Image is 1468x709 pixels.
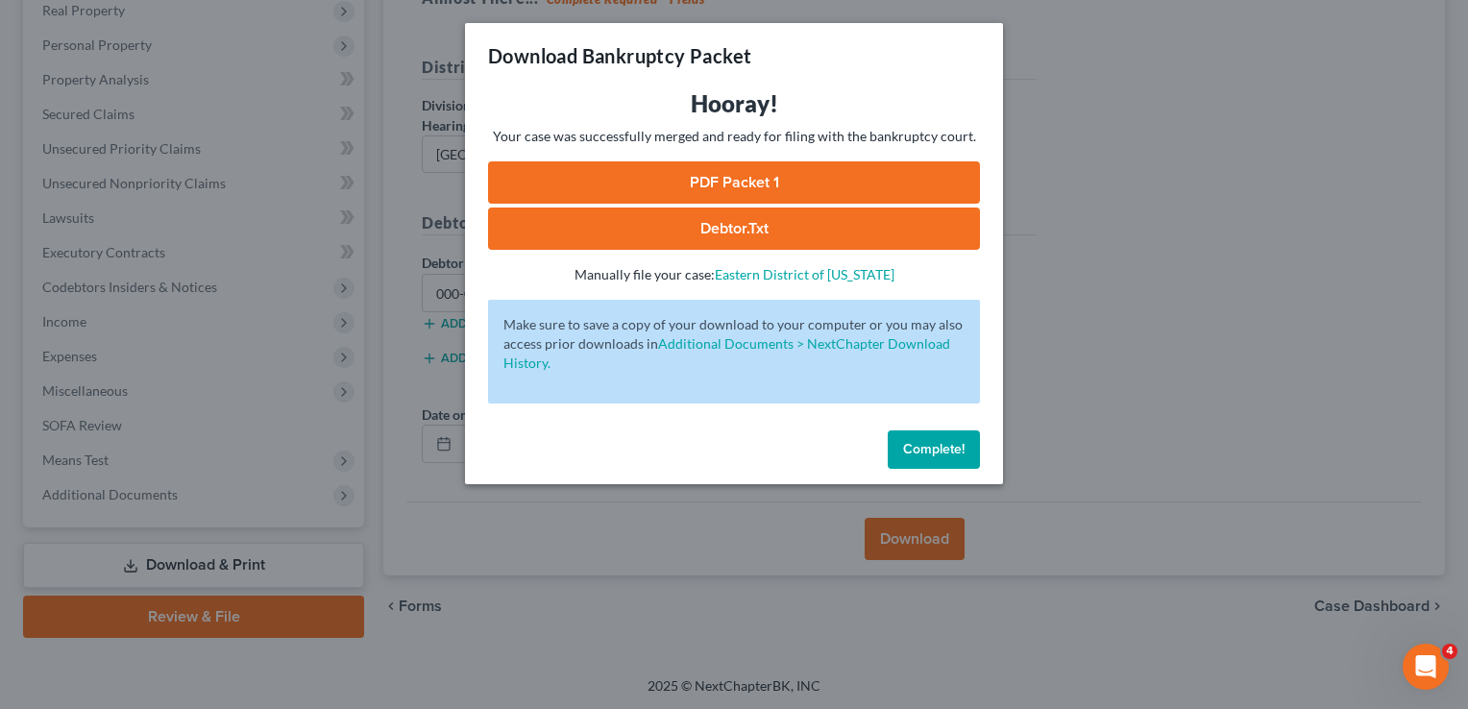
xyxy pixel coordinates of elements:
a: Eastern District of [US_STATE] [715,266,894,282]
a: PDF Packet 1 [488,161,980,204]
p: Manually file your case: [488,265,980,284]
h3: Download Bankruptcy Packet [488,42,751,69]
p: Make sure to save a copy of your download to your computer or you may also access prior downloads in [503,315,965,373]
a: Additional Documents > NextChapter Download History. [503,335,950,371]
iframe: Intercom live chat [1403,644,1449,690]
p: Your case was successfully merged and ready for filing with the bankruptcy court. [488,127,980,146]
span: Complete! [903,441,965,457]
button: Complete! [888,430,980,469]
span: 4 [1442,644,1457,659]
a: Debtor.txt [488,208,980,250]
h3: Hooray! [488,88,980,119]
